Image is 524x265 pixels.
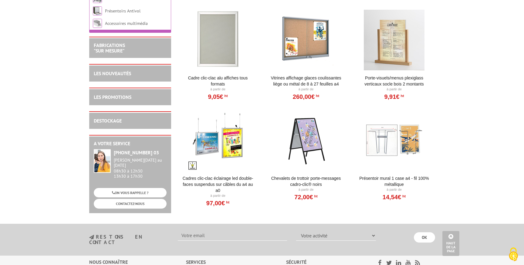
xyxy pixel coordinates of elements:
[94,118,122,124] a: DESTOCKAGE
[89,234,169,245] h3: restons en contact
[94,70,131,76] a: LES NOUVEAUTÉS
[269,175,343,187] a: Chevalets de trottoir porte-messages Cadro-Clic® Noirs
[114,149,159,156] strong: [PHONE_NUMBER] 03
[414,232,435,243] input: OK
[105,8,140,14] a: Présentoirs Antivol
[442,231,459,256] a: Haut de la page
[503,244,524,265] button: Cookies (fenêtre modale)
[399,94,404,98] sup: HT
[315,94,319,98] sup: HT
[225,200,229,204] sup: HT
[223,94,228,98] sup: HT
[114,158,167,179] div: 08h30 à 12h30 13h30 à 17h30
[384,95,404,99] a: 9,91€HT
[269,187,343,192] p: À partir de
[94,94,131,100] a: LES PROMOTIONS
[383,195,406,199] a: 14,54€HT
[313,194,318,198] sup: HT
[357,87,432,92] p: À partir de
[94,188,167,197] a: ON VOUS RAPPELLE ?
[94,199,167,208] a: CONTACTEZ-NOUS
[181,87,255,92] p: À partir de
[269,75,343,87] a: Vitrines affichage glaces coulissantes liège ou métal de 8 à 27 feuilles A4
[506,247,521,262] img: Cookies (fenêtre modale)
[269,87,343,92] p: À partir de
[94,149,111,173] img: widget-service.jpg
[208,95,228,99] a: 9,05€HT
[357,75,432,87] a: Porte-Visuels/Menus Plexiglass Verticaux Socle Bois 2 Montants
[206,201,229,205] a: 97,00€HT
[114,158,167,168] div: [PERSON_NAME][DATE] au [DATE]
[401,194,406,198] sup: HT
[94,141,167,146] h2: A votre service
[181,193,255,198] p: À partir de
[357,187,432,192] p: À partir de
[89,235,94,240] img: newsletter.jpg
[293,95,319,99] a: 260,00€HT
[105,21,148,26] a: Accessoires multimédia
[178,230,287,241] input: Votre email
[294,195,317,199] a: 72,00€HT
[181,75,255,87] a: Cadre Clic-Clac Alu affiches tous formats
[93,6,102,15] img: Présentoirs Antivol
[93,19,102,28] img: Accessoires multimédia
[357,175,432,187] a: Présentoir mural 1 case A4 - Fil 100% métallique
[181,175,255,193] a: Cadres clic-clac éclairage LED double-faces suspendus sur câbles du A4 au A0
[94,42,125,54] a: FABRICATIONS"Sur Mesure"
